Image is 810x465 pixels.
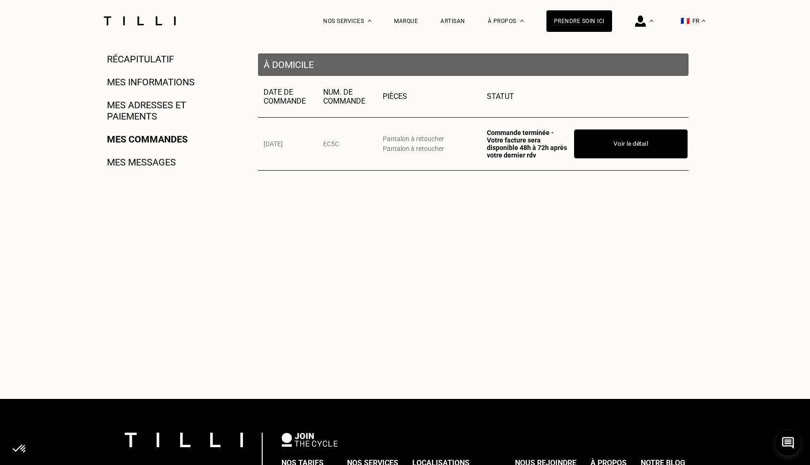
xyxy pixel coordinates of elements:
img: icône connexion [635,15,646,27]
img: Menu déroulant [650,20,653,22]
a: Artisan [440,18,465,24]
td: [DATE] [258,117,318,170]
a: Prendre soin ici [546,10,612,32]
p: Pantalon à retoucher [383,145,476,152]
img: Menu déroulant à propos [520,20,524,22]
img: logo Tilli [125,433,243,447]
th: Num. de commande [318,76,377,118]
img: menu déroulant [702,20,705,22]
th: Statut [481,76,574,118]
th: Pièces [377,76,481,118]
th: Date de commande [258,76,318,118]
a: Mes adresses et paiements [107,99,226,122]
span: 🇫🇷 [681,16,690,25]
img: Logo du service de couturière Tilli [100,16,179,25]
p: À domicile [258,53,689,76]
a: Mes commandes [107,134,188,145]
img: logo Join The Cycle [281,433,338,447]
td: Commande terminée - Votre facture sera disponible 48h à 72h après votre dernier rdv [481,117,574,170]
a: Récapitulatif [107,53,174,65]
button: Voir le détail [574,129,688,158]
a: Mes informations [107,76,195,88]
img: Menu déroulant [368,20,371,22]
a: Marque [394,18,418,24]
a: Mes messages [107,157,176,168]
td: EC5C [318,117,377,170]
p: Pantalon à retoucher [383,135,476,142]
